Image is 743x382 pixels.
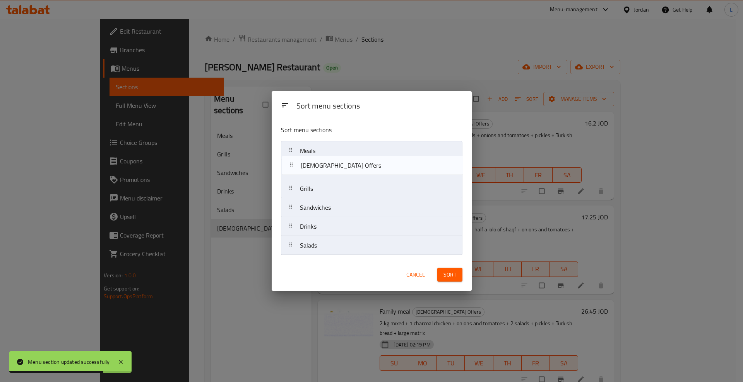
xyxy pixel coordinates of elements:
button: Cancel [403,268,428,282]
p: Sort menu sections [281,125,425,135]
span: Cancel [406,270,425,280]
span: Sort [443,270,456,280]
div: Menu section updated successfully [28,358,110,366]
button: Sort [437,268,462,282]
div: Sort menu sections [293,98,466,115]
